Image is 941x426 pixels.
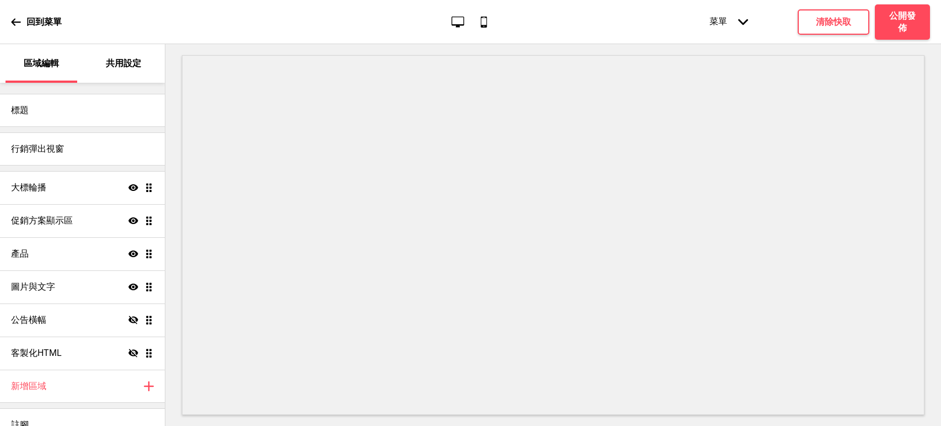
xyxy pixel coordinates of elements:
h4: 行銷彈出視窗 [11,143,64,155]
h4: 促銷方案顯示區 [11,215,73,227]
p: 回到菜單 [26,16,62,28]
h4: 公開發佈 [886,10,919,34]
h4: 圖片與文字 [11,281,55,293]
h4: 產品 [11,248,29,260]
button: 公開發佈 [875,4,930,40]
h4: 新增區域 [11,380,46,392]
h4: 標題 [11,104,29,116]
h4: 大標輪播 [11,182,46,194]
button: 清除快取 [798,9,869,35]
h4: 公告橫幅 [11,314,46,326]
a: 回到菜單 [11,7,62,37]
h4: 清除快取 [816,16,851,28]
h4: 客製化HTML [11,347,62,359]
p: 區域編輯 [24,57,59,70]
div: 菜單 [698,5,759,39]
p: 共用設定 [106,57,141,70]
